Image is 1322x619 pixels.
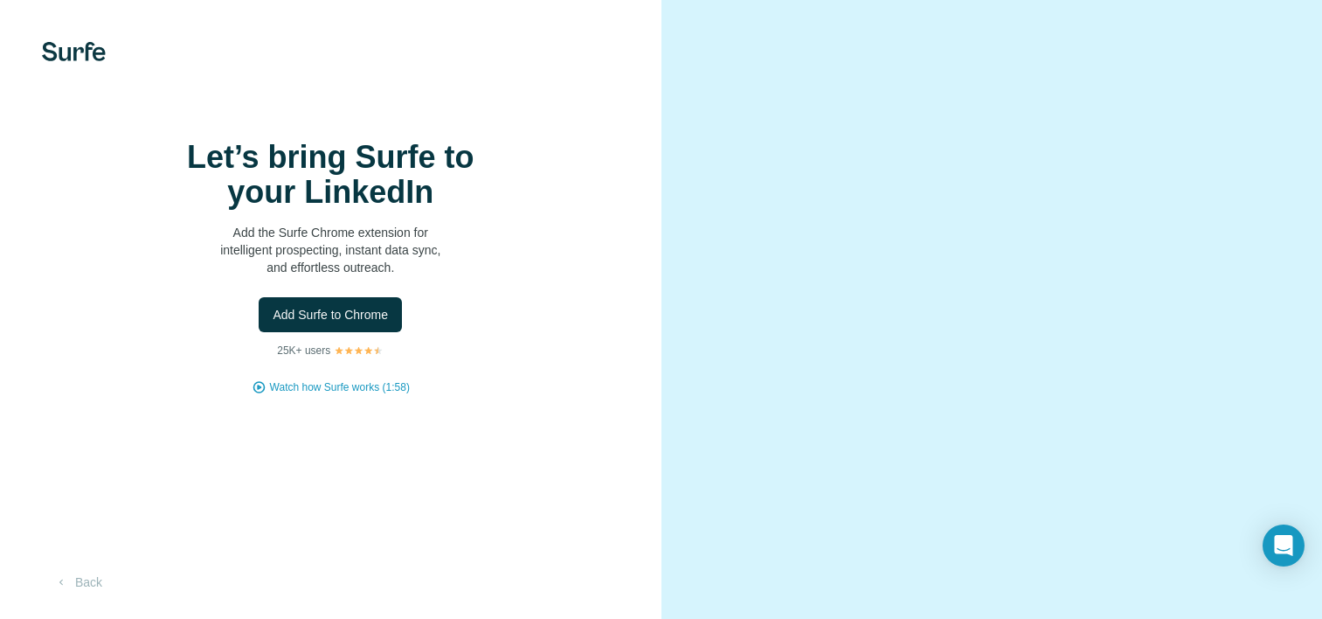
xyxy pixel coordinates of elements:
[277,343,330,358] p: 25K+ users
[42,42,106,61] img: Surfe's logo
[1263,525,1305,567] div: Open Intercom Messenger
[270,379,410,395] button: Watch how Surfe works (1:58)
[156,224,505,276] p: Add the Surfe Chrome extension for intelligent prospecting, instant data sync, and effortless out...
[259,297,402,332] button: Add Surfe to Chrome
[156,140,505,210] h1: Let’s bring Surfe to your LinkedIn
[273,306,388,323] span: Add Surfe to Chrome
[334,345,384,356] img: Rating Stars
[42,567,114,598] button: Back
